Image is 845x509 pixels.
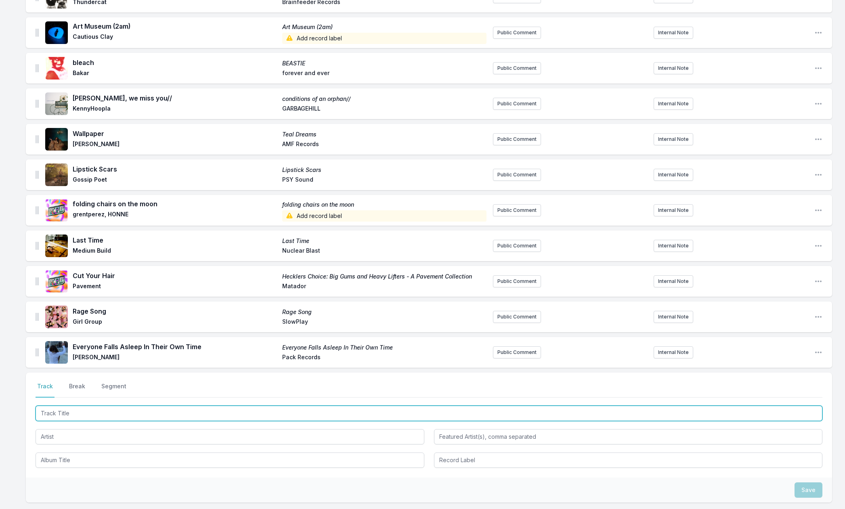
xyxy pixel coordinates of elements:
[654,346,693,358] button: Internal Note
[434,452,823,468] input: Record Label
[282,176,487,185] span: PSY Sound
[36,382,55,398] button: Track
[814,348,822,356] button: Open playlist item options
[73,271,277,281] span: Cut Your Hair
[73,235,277,245] span: Last Time
[654,169,693,181] button: Internal Note
[36,171,39,179] img: Drag Handle
[73,58,277,67] span: bleach
[73,93,277,103] span: [PERSON_NAME], we miss you//
[493,98,541,110] button: Public Comment
[73,318,277,327] span: Girl Group
[282,344,487,352] span: Everyone Falls Asleep In Their Own Time
[493,133,541,145] button: Public Comment
[654,275,693,287] button: Internal Note
[73,176,277,185] span: Gossip Poet
[493,204,541,216] button: Public Comment
[45,341,68,364] img: Everyone Falls Asleep In Their Own Time
[814,135,822,143] button: Open playlist item options
[282,201,487,209] span: folding chairs on the moon
[36,406,822,421] input: Track Title
[73,247,277,256] span: Medium Build
[282,308,487,316] span: Rage Song
[282,95,487,103] span: conditions of an orphan//
[100,382,128,398] button: Segment
[45,128,68,151] img: Teal Dreams
[73,342,277,352] span: Everyone Falls Asleep In Their Own Time
[282,166,487,174] span: Lipstick Scars
[73,164,277,174] span: Lipstick Scars
[36,242,39,250] img: Drag Handle
[814,100,822,108] button: Open playlist item options
[814,29,822,37] button: Open playlist item options
[45,199,68,222] img: folding chairs on the moon
[73,210,277,222] span: grentperez, HONNE
[73,306,277,316] span: Rage Song
[493,311,541,323] button: Public Comment
[36,100,39,108] img: Drag Handle
[814,64,822,72] button: Open playlist item options
[654,27,693,39] button: Internal Note
[73,105,277,114] span: KennyHoopla
[814,313,822,321] button: Open playlist item options
[45,57,68,80] img: BEASTIE
[36,64,39,72] img: Drag Handle
[45,270,68,293] img: Hecklers Choice: Big Gums and Heavy Lifters - A Pavement Collection
[282,130,487,138] span: Teal Dreams
[36,206,39,214] img: Drag Handle
[654,98,693,110] button: Internal Note
[282,59,487,67] span: BEASTIE
[814,206,822,214] button: Open playlist item options
[493,275,541,287] button: Public Comment
[36,29,39,37] img: Drag Handle
[654,62,693,74] button: Internal Note
[814,171,822,179] button: Open playlist item options
[493,346,541,358] button: Public Comment
[434,429,823,444] input: Featured Artist(s), comma separated
[73,33,277,44] span: Cautious Clay
[654,311,693,323] button: Internal Note
[795,482,822,498] button: Save
[73,129,277,138] span: Wallpaper
[67,382,87,398] button: Break
[36,277,39,285] img: Drag Handle
[73,140,277,150] span: [PERSON_NAME]
[36,348,39,356] img: Drag Handle
[282,105,487,114] span: GARBAGEHILL
[493,169,541,181] button: Public Comment
[73,199,277,209] span: folding chairs on the moon
[282,318,487,327] span: SlowPlay
[814,277,822,285] button: Open playlist item options
[282,272,487,281] span: Hecklers Choice: Big Gums and Heavy Lifters - A Pavement Collection
[282,33,487,44] span: Add record label
[654,133,693,145] button: Internal Note
[493,240,541,252] button: Public Comment
[73,21,277,31] span: Art Museum (2am)
[282,353,487,363] span: Pack Records
[282,69,487,79] span: forever and ever
[282,247,487,256] span: Nuclear Blast
[654,204,693,216] button: Internal Note
[814,242,822,250] button: Open playlist item options
[45,163,68,186] img: Lipstick Scars
[493,27,541,39] button: Public Comment
[45,306,68,328] img: Rage Song
[282,140,487,150] span: AMF Records
[36,452,424,468] input: Album Title
[654,240,693,252] button: Internal Note
[45,21,68,44] img: Art Museum (2am)
[73,282,277,292] span: Pavement
[282,237,487,245] span: Last Time
[493,62,541,74] button: Public Comment
[45,235,68,257] img: Last Time
[282,282,487,292] span: Matador
[36,135,39,143] img: Drag Handle
[36,429,424,444] input: Artist
[36,313,39,321] img: Drag Handle
[45,92,68,115] img: conditions of an orphan//
[73,353,277,363] span: [PERSON_NAME]
[73,69,277,79] span: Bakar
[282,23,487,31] span: Art Museum (2am)
[282,210,487,222] span: Add record label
